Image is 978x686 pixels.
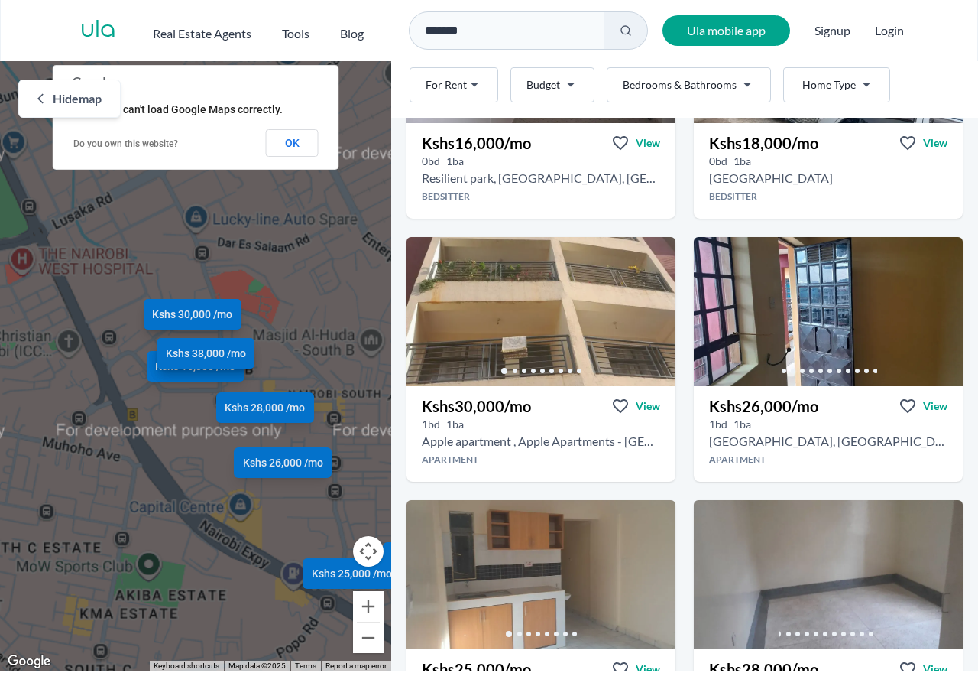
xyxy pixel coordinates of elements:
[406,454,675,466] h4: Apartment
[225,400,305,415] span: Kshs 28,000 /mo
[154,661,219,671] button: Keyboard shortcuts
[802,77,856,93] span: Home Type
[147,351,244,382] a: Kshs 16,000 /mo
[410,67,498,102] button: For Rent
[923,662,947,677] span: View
[422,417,440,432] h5: 1 bedrooms
[80,17,116,44] a: ula
[303,558,400,589] a: Kshs 25,000 /mo
[282,18,309,43] button: Tools
[422,169,660,187] h2: Bedsitter for rent in South B - Kshs 16,000/mo -Resilient Park, Mwembere, Nairobi, Kenya, Nairobi...
[325,662,387,670] a: Report a map error
[406,190,675,203] h4: Bedsitter
[694,454,963,466] h4: Apartment
[709,395,818,417] h3: Kshs 26,000 /mo
[73,138,178,149] a: Do you own this website?
[53,89,102,108] span: Hide map
[353,536,384,567] button: Map camera controls
[814,15,850,46] span: Signup
[636,135,660,151] span: View
[709,154,727,169] h5: 0 bedrooms
[733,417,751,432] h5: 1 bathrooms
[709,417,727,432] h5: 1 bedrooms
[422,395,531,417] h3: Kshs 30,000 /mo
[73,103,283,115] span: This page can't load Google Maps correctly.
[709,658,818,680] h3: Kshs 28,000 /mo
[526,77,560,93] span: Budget
[216,392,314,423] a: Kshs 28,000 /mo
[406,386,675,482] a: Kshs30,000/moViewView property in detail1bd 1ba Apple apartment , Apple Apartments - [GEOGRAPHIC_...
[694,386,963,482] a: Kshs26,000/moViewView property in detail1bd 1ba [GEOGRAPHIC_DATA], [GEOGRAPHIC_DATA], [GEOGRAPHIC...
[636,662,660,677] span: View
[694,123,963,219] a: Kshs18,000/moViewView property in detail0bd 1ba [GEOGRAPHIC_DATA]Bedsitter
[266,129,319,157] button: OK
[243,455,323,470] span: Kshs 26,000 /mo
[923,398,947,414] span: View
[709,432,947,450] h2: 1 bedroom Apartment for rent in South B - Kshs 26,000/mo -South Ville Apartments, Nairobi, Kenya,...
[166,346,246,361] span: Kshs 38,000 /mo
[422,658,531,680] h3: Kshs 25,000 /mo
[694,500,963,649] img: 1 bedroom Apartment for rent - Kshs 28,000/mo - in South B Worldmart supermarket, Mchumbi, Nairob...
[733,154,751,169] h5: 1 bathrooms
[340,24,364,43] h2: Blog
[694,237,963,386] img: 1 bedroom Apartment for rent - Kshs 26,000/mo - in South B near South Ville Apartments, Nairobi, ...
[422,432,660,450] h2: 1 bedroom Apartment for rent in South B - Kshs 30,000/mo -Apple Apartments - South B, Shikunga, N...
[153,18,251,43] button: Real Estate Agents
[353,623,384,653] button: Zoom out
[446,154,464,169] h5: 1 bathrooms
[694,190,963,203] h4: Bedsitter
[783,67,890,102] button: Home Type
[446,417,464,432] h5: 1 bathrooms
[709,169,833,187] h2: Bedsitter for rent in South B - Kshs 18,000/mo -Nerkwo Restaurant, Plainsview Rd, Nairobi, Kenya,...
[282,24,309,43] h2: Tools
[228,662,286,670] span: Map data ©2025
[636,398,660,414] span: View
[295,662,316,670] a: Terms (opens in new tab)
[152,307,232,322] span: Kshs 30,000 /mo
[353,591,384,622] button: Zoom in
[607,67,771,102] button: Bedrooms & Bathrooms
[157,338,254,369] a: Kshs 38,000 /mo
[144,299,241,330] a: Kshs 30,000 /mo
[422,154,440,169] h5: 0 bedrooms
[662,15,790,46] a: Ula mobile app
[234,447,332,478] a: Kshs 26,000 /mo
[406,237,675,386] img: 1 bedroom Apartment for rent - Kshs 30,000/mo - in South B in Apple Apartments - South B, Shikung...
[4,652,54,671] img: Google
[923,135,947,151] span: View
[623,77,737,93] span: Bedrooms & Bathrooms
[153,24,251,43] h2: Real Estate Agents
[875,21,904,40] button: Login
[426,77,467,93] span: For Rent
[153,18,394,43] nav: Main
[510,67,594,102] button: Budget
[406,123,675,219] a: Kshs16,000/moViewView property in detail0bd 1ba Resilient park, [GEOGRAPHIC_DATA], [GEOGRAPHIC_DA...
[709,132,818,154] h3: Kshs 18,000 /mo
[340,18,364,43] a: Blog
[312,566,392,581] span: Kshs 25,000 /mo
[406,500,675,649] img: 1 bedroom Apartment for rent - Kshs 25,000/mo - in South B around Apple Apartments - South B, Shi...
[4,652,54,671] a: Open this area in Google Maps (opens a new window)
[155,359,235,374] span: Kshs 16,000 /mo
[422,132,531,154] h3: Kshs 16,000 /mo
